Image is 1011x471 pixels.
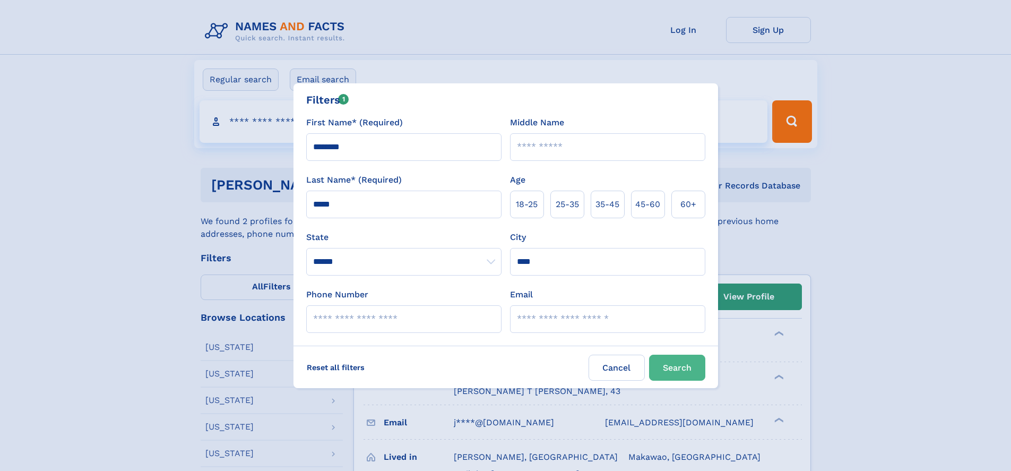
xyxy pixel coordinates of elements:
label: Middle Name [510,116,564,129]
span: 25‑35 [556,198,579,211]
span: 18‑25 [516,198,538,211]
label: City [510,231,526,244]
label: Phone Number [306,288,368,301]
span: 35‑45 [595,198,619,211]
label: State [306,231,502,244]
div: Filters [306,92,349,108]
span: 45‑60 [635,198,660,211]
label: Email [510,288,533,301]
label: First Name* (Required) [306,116,403,129]
label: Cancel [589,355,645,381]
label: Reset all filters [300,355,371,380]
button: Search [649,355,705,381]
span: 60+ [680,198,696,211]
label: Age [510,174,525,186]
label: Last Name* (Required) [306,174,402,186]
